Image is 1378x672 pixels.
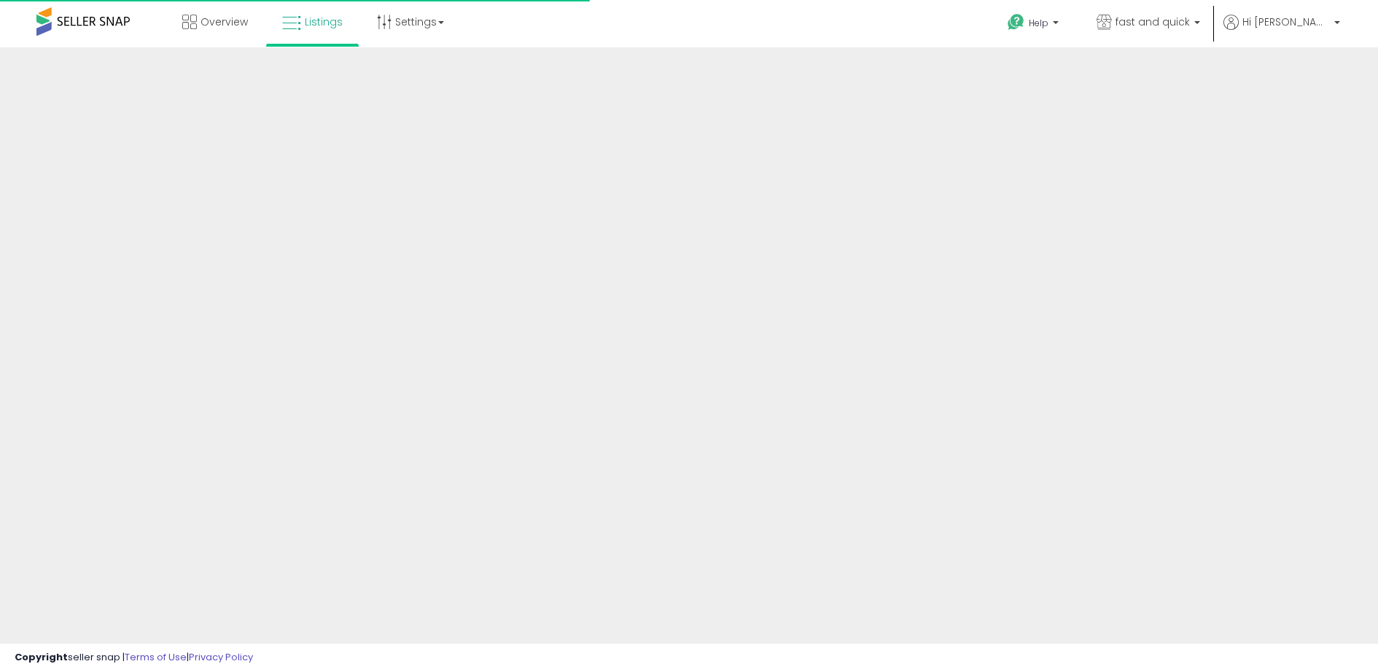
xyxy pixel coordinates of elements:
strong: Copyright [15,650,68,664]
span: Listings [305,15,343,29]
span: fast and quick [1116,15,1190,29]
a: Privacy Policy [189,650,253,664]
a: Help [996,2,1073,47]
div: seller snap | | [15,651,253,665]
span: Hi [PERSON_NAME] [1242,15,1330,29]
i: Get Help [1007,13,1025,31]
a: Hi [PERSON_NAME] [1223,15,1340,47]
span: Help [1029,17,1048,29]
a: Terms of Use [125,650,187,664]
span: Overview [201,15,248,29]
